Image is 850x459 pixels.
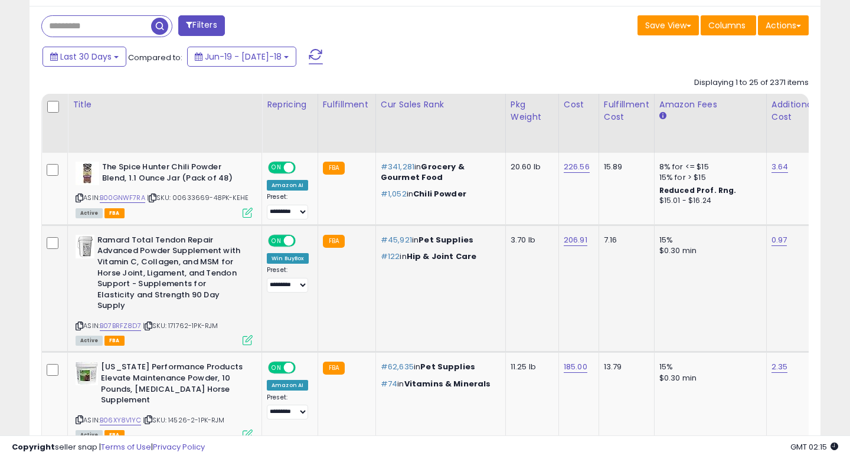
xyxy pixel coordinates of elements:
strong: Copyright [12,441,55,453]
span: #122 [381,251,400,262]
div: 3.70 lb [511,235,550,245]
div: Amazon AI [267,180,308,191]
span: Chili Powder [413,188,466,199]
span: | SKU: 14526-2-1PK-RJM [143,415,225,425]
b: The Spice Hunter Chili Powder Blend, 1.1 Ounce Jar (Pack of 48) [102,162,246,186]
div: $0.30 min [659,245,757,256]
span: #62,635 [381,361,414,372]
div: 15.89 [604,162,645,172]
span: FBA [104,336,125,346]
button: Filters [178,15,224,36]
p: in [381,235,496,245]
a: B00GNWF7RA [100,193,145,203]
span: Compared to: [128,52,182,63]
div: Cur Sales Rank [381,99,501,111]
div: Pkg Weight [511,99,554,123]
div: 20.60 lb [511,162,550,172]
a: 0.97 [771,234,787,246]
span: Jun-19 - [DATE]-18 [205,51,282,63]
span: OFF [294,235,313,245]
span: | SKU: 171762-1PK-RJM [143,321,218,330]
div: 11.25 lb [511,362,550,372]
span: Pet Supplies [420,361,475,372]
div: Displaying 1 to 25 of 2371 items [694,77,809,88]
b: Ramard Total Tendon Repair Advanced Powder Supplement with Vitamin C, Collagen, and MSM for Horse... [97,235,241,314]
p: in [381,162,496,183]
span: ON [269,163,284,173]
span: #45,921 [381,234,412,245]
button: Last 30 Days [42,47,126,67]
p: in [381,379,496,389]
span: Pet Supplies [419,234,473,245]
div: seller snap | | [12,442,205,453]
span: #74 [381,378,397,389]
div: 13.79 [604,362,645,372]
span: FBA [104,208,125,218]
p: in [381,189,496,199]
span: Hip & Joint Care [407,251,476,262]
b: [US_STATE] Performance Products Elevate Maintenance Powder, 10 Pounds, [MEDICAL_DATA] Horse Suppl... [101,362,244,408]
img: 5176n3jV9oL._SL40_.jpg [76,362,98,385]
div: Additional Cost [771,99,815,123]
div: $0.30 min [659,373,757,383]
img: 4139LeDOE9S._SL40_.jpg [76,235,94,258]
span: Last 30 Days [60,51,112,63]
a: 226.56 [564,161,590,173]
span: Columns [708,19,746,31]
span: #341,281 [381,161,414,172]
small: FBA [323,235,345,248]
div: 15% [659,235,757,245]
div: 15% for > $15 [659,172,757,183]
small: Amazon Fees. [659,111,666,122]
span: ON [269,363,284,373]
a: Terms of Use [101,441,151,453]
span: OFF [294,163,313,173]
div: Title [73,99,257,111]
span: #1,052 [381,188,407,199]
span: | SKU: 00633669-48PK-KEHE [147,193,249,202]
div: Amazon Fees [659,99,761,111]
span: All listings currently available for purchase on Amazon [76,336,103,346]
a: Privacy Policy [153,441,205,453]
a: 2.35 [771,361,788,373]
a: 185.00 [564,361,587,373]
small: FBA [323,162,345,175]
div: Win BuyBox [267,253,309,264]
span: Grocery & Gourmet Food [381,161,465,183]
a: B06XY8V1YC [100,415,141,425]
a: 3.64 [771,161,789,173]
b: Reduced Prof. Rng. [659,185,737,195]
div: Repricing [267,99,313,111]
span: OFF [294,363,313,373]
small: FBA [323,362,345,375]
a: B07BRFZ8D7 [100,321,141,331]
button: Actions [758,15,809,35]
div: Preset: [267,193,309,219]
span: All listings currently available for purchase on Amazon [76,208,103,218]
button: Columns [701,15,756,35]
span: Vitamins & Minerals [404,378,491,389]
div: Cost [564,99,594,111]
span: ON [269,235,284,245]
div: Preset: [267,394,309,420]
div: $15.01 - $16.24 [659,196,757,206]
p: in [381,251,496,262]
p: in [381,362,496,372]
div: 15% [659,362,757,372]
div: ASIN: [76,235,253,345]
span: 2025-08-18 02:15 GMT [790,441,838,453]
div: 8% for <= $15 [659,162,757,172]
a: 206.91 [564,234,587,246]
div: 7.16 [604,235,645,245]
div: Fulfillment Cost [604,99,649,123]
div: Amazon AI [267,380,308,391]
div: ASIN: [76,162,253,217]
div: Preset: [267,266,309,293]
button: Save View [637,15,699,35]
img: 414pdkc5HJL._SL40_.jpg [76,162,99,185]
div: Fulfillment [323,99,371,111]
button: Jun-19 - [DATE]-18 [187,47,296,67]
